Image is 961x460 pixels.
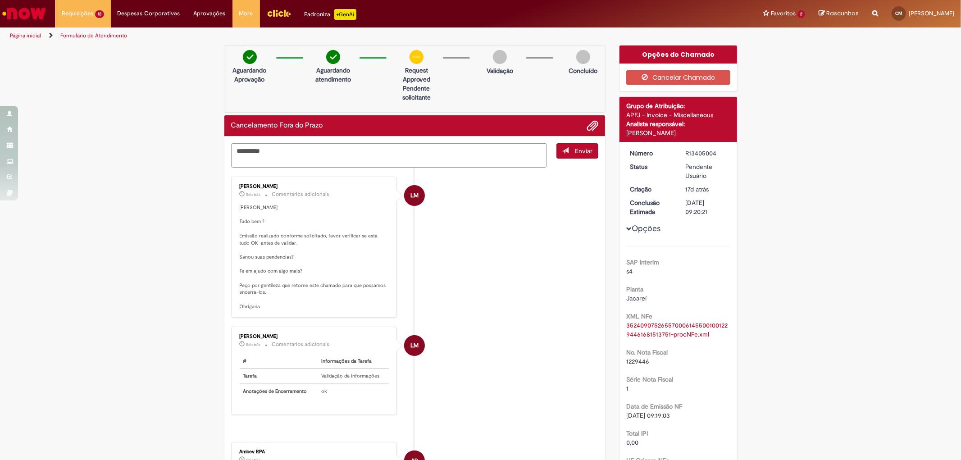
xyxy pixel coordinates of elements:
span: Rascunhos [826,9,859,18]
dt: Status [623,162,679,171]
th: # [240,354,318,369]
span: Jacareí [626,294,647,302]
th: Informações da Tarefa [318,354,389,369]
p: request approved [395,66,438,84]
span: Enviar [575,147,592,155]
span: LM [410,185,419,206]
div: [PERSON_NAME] [626,128,730,137]
a: Formulário de Atendimento [60,32,127,39]
img: img-circle-grey.png [493,50,507,64]
div: Opções do Chamado [619,46,737,64]
div: Luciana Mauruto [404,335,425,356]
small: Comentários adicionais [272,341,330,348]
time: 25/08/2025 08:41:06 [246,192,261,197]
div: Grupo de Atribuição: [626,101,730,110]
span: 2 [797,10,805,18]
span: 12 [95,10,104,18]
div: [PERSON_NAME] [240,334,390,339]
ul: Trilhas de página [7,27,634,44]
div: Pendente Usuário [685,162,727,180]
span: Requisições [62,9,93,18]
a: Página inicial [10,32,41,39]
dt: Conclusão Estimada [623,198,679,216]
span: 5d atrás [246,192,261,197]
b: Série Nota Fiscal [626,375,673,383]
a: Download de 35240907526557000614550010012294461681513751-procNFe.xml [626,321,728,338]
p: Aguardando Aprovação [228,66,272,84]
dt: Número [623,149,679,158]
textarea: Digite sua mensagem aqui... [231,143,547,168]
div: [DATE] 09:20:21 [685,198,727,216]
div: [PERSON_NAME] [240,184,390,189]
div: 12/08/2025 16:24:15 [685,185,727,194]
span: More [239,9,253,18]
th: Tarefa [240,369,318,384]
p: Aguardando atendimento [311,66,355,84]
span: [DATE] 09:19:03 [626,411,670,419]
div: R13405004 [685,149,727,158]
span: Favoritos [771,9,796,18]
div: APFJ - Invoice - Miscellaneous [626,110,730,119]
a: Rascunhos [819,9,859,18]
button: Enviar [556,143,598,159]
img: ServiceNow [1,5,47,23]
span: 5d atrás [246,342,261,347]
th: Anotações de Encerramento [240,384,318,399]
span: 0,00 [626,438,638,446]
p: Validação [487,66,513,75]
span: LM [410,335,419,356]
img: img-circle-grey.png [576,50,590,64]
b: SAP Interim [626,258,659,266]
span: 1 [626,384,629,392]
img: check-circle-green.png [326,50,340,64]
b: XML NFe [626,312,652,320]
p: +GenAi [334,9,356,20]
div: Padroniza [305,9,356,20]
span: Despesas Corporativas [118,9,180,18]
span: 1229446 [626,357,649,365]
time: 25/08/2025 08:40:30 [246,342,261,347]
div: Analista responsável: [626,119,730,128]
button: Adicionar anexos [587,120,598,132]
p: [PERSON_NAME] Tudo bem ? Emissão realizado conforme solicitado, favor verificar se esta tudo OK a... [240,204,390,310]
span: s4 [626,267,633,275]
td: Validação de informações [318,369,389,384]
p: Pendente solicitante [395,84,438,102]
b: Planta [626,285,643,293]
dt: Criação [623,185,679,194]
p: Concluído [569,66,597,75]
img: check-circle-green.png [243,50,257,64]
h2: Cancelamento Fora do Prazo Histórico de tíquete [231,122,323,130]
span: CM [895,10,902,16]
b: Data de Emissão NF [626,402,682,410]
time: 12/08/2025 16:24:15 [685,185,709,193]
small: Comentários adicionais [272,191,330,198]
b: No. Nota Fiscal [626,348,668,356]
img: circle-minus.png [410,50,424,64]
img: click_logo_yellow_360x200.png [267,6,291,20]
span: Aprovações [194,9,226,18]
span: [PERSON_NAME] [909,9,954,17]
td: ok [318,384,389,399]
span: 17d atrás [685,185,709,193]
div: Luciana Mauruto [404,185,425,206]
div: Ambev RPA [240,449,390,455]
b: Total IPI [626,429,648,437]
button: Cancelar Chamado [626,70,730,85]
